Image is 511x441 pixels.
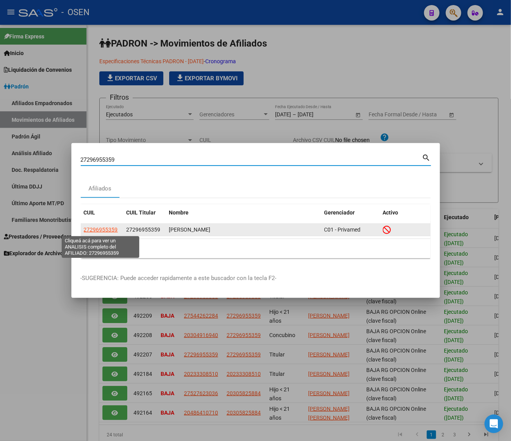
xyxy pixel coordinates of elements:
div: [PERSON_NAME] [169,225,318,234]
span: CUIL Titular [126,209,156,216]
datatable-header-cell: Nombre [166,204,321,221]
span: CUIL [84,209,95,216]
datatable-header-cell: CUIL Titular [123,204,166,221]
div: Afiliados [88,184,111,193]
span: Nombre [169,209,189,216]
span: C01 - Privamed [324,227,361,233]
div: 1 total [81,239,431,258]
mat-icon: search [422,152,431,162]
div: Open Intercom Messenger [485,415,503,433]
p: -SUGERENCIA: Puede acceder rapidamente a este buscador con la tecla F2- [81,274,431,283]
datatable-header-cell: CUIL [81,204,123,221]
span: 27296955359 [126,227,161,233]
span: Activo [383,209,398,216]
span: 27296955359 [84,227,118,233]
datatable-header-cell: Activo [380,204,431,221]
span: Gerenciador [324,209,355,216]
datatable-header-cell: Gerenciador [321,204,380,221]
